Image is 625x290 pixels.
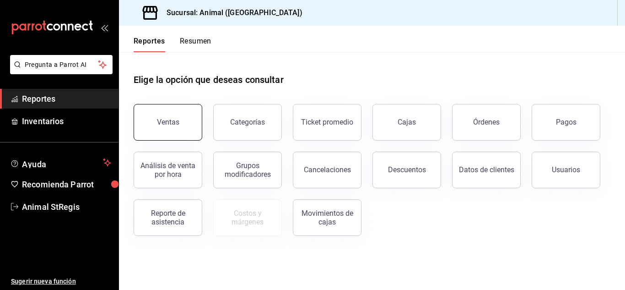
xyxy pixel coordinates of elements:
div: Usuarios [552,165,580,174]
button: open_drawer_menu [101,24,108,31]
button: Cajas [372,104,441,141]
div: Órdenes [473,118,500,126]
button: Ticket promedio [293,104,361,141]
div: Ticket promedio [301,118,353,126]
span: Animal StRegis [22,201,111,213]
div: Cajas [398,118,416,126]
button: Reporte de asistencia [134,199,202,236]
span: Pregunta a Parrot AI [25,60,98,70]
div: Pagos [556,118,577,126]
div: Ventas [157,118,179,126]
button: Grupos modificadores [213,152,282,188]
button: Órdenes [452,104,521,141]
h3: Sucursal: Animal ([GEOGRAPHIC_DATA]) [159,7,302,18]
span: Inventarios [22,115,111,127]
div: navigation tabs [134,37,211,52]
button: Cancelaciones [293,152,361,188]
button: Usuarios [532,152,600,188]
button: Ventas [134,104,202,141]
div: Categorías [230,118,265,126]
span: Recomienda Parrot [22,178,111,191]
span: Reportes [22,93,111,105]
button: Pagos [532,104,600,141]
div: Descuentos [388,165,426,174]
span: Ayuda [22,157,99,168]
button: Descuentos [372,152,441,188]
div: Datos de clientes [459,165,514,174]
button: Movimientos de cajas [293,199,361,236]
button: Reportes [134,37,165,52]
div: Movimientos de cajas [299,209,356,226]
button: Análisis de venta por hora [134,152,202,188]
div: Cancelaciones [304,165,351,174]
button: Contrata inventarios para ver este reporte [213,199,282,236]
button: Pregunta a Parrot AI [10,55,113,74]
div: Costos y márgenes [219,209,276,226]
div: Reporte de asistencia [140,209,196,226]
a: Pregunta a Parrot AI [6,66,113,76]
div: Grupos modificadores [219,161,276,179]
span: Sugerir nueva función [11,277,111,286]
div: Análisis de venta por hora [140,161,196,179]
button: Datos de clientes [452,152,521,188]
button: Resumen [180,37,211,52]
h1: Elige la opción que deseas consultar [134,73,284,87]
button: Categorías [213,104,282,141]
